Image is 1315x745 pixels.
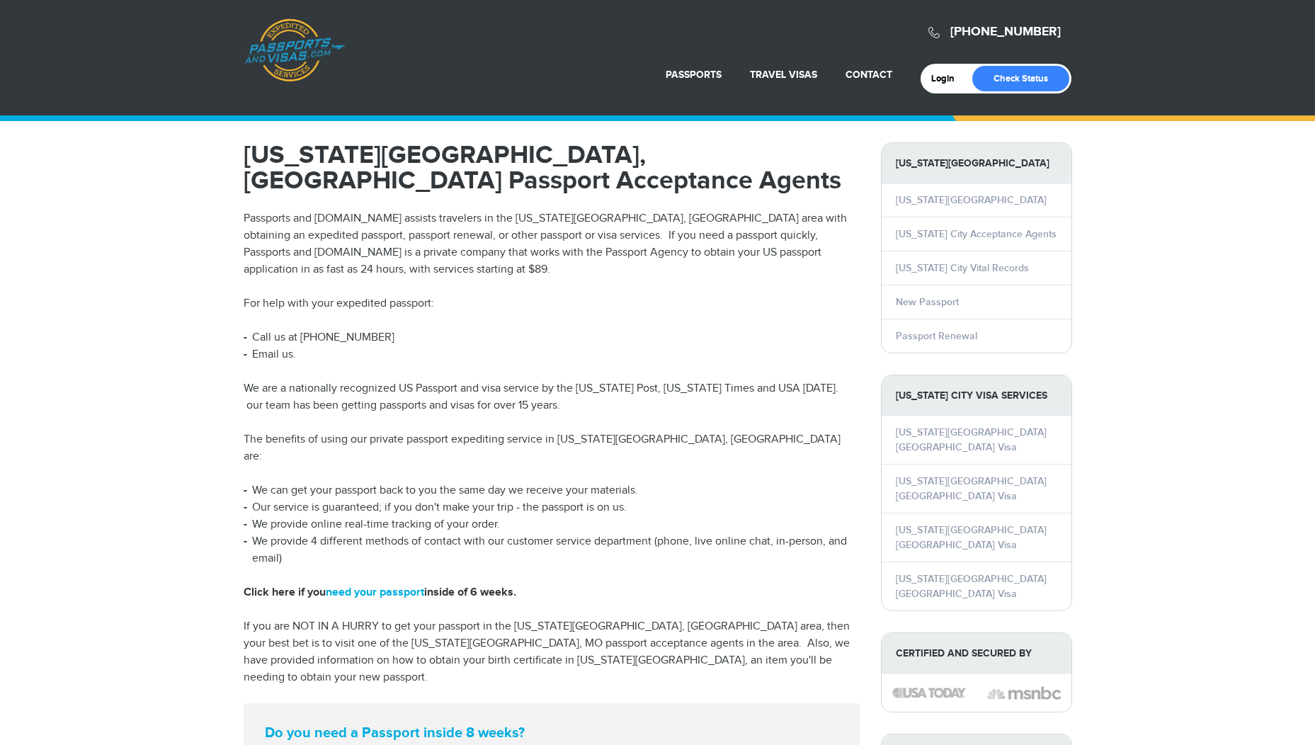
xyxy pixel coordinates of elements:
[244,431,860,465] p: The benefits of using our private passport expediting service in [US_STATE][GEOGRAPHIC_DATA], [GE...
[244,295,860,312] p: For help with your expedited passport:
[244,586,516,599] strong: Click here if you inside of 6 weeks.
[896,426,1047,453] a: [US_STATE][GEOGRAPHIC_DATA] [GEOGRAPHIC_DATA] Visa
[750,69,817,81] a: Travel Visas
[987,685,1061,702] img: image description
[244,618,860,686] p: If you are NOT IN A HURRY to get your passport in the [US_STATE][GEOGRAPHIC_DATA], [GEOGRAPHIC_DA...
[896,194,1047,206] a: [US_STATE][GEOGRAPHIC_DATA]
[244,482,860,499] li: We can get your passport back to you the same day we receive your materials.
[244,516,860,533] li: We provide online real-time tracking of your order.
[244,329,860,346] li: Call us at [PHONE_NUMBER]
[950,24,1061,40] a: [PHONE_NUMBER]
[846,69,892,81] a: Contact
[896,524,1047,551] a: [US_STATE][GEOGRAPHIC_DATA] [GEOGRAPHIC_DATA] Visa
[882,633,1071,673] strong: Certified and Secured by
[244,380,860,414] p: We are a nationally recognized US Passport and visa service by the [US_STATE] Post, [US_STATE] Ti...
[244,210,860,278] p: Passports and [DOMAIN_NAME] assists travelers in the [US_STATE][GEOGRAPHIC_DATA], [GEOGRAPHIC_DAT...
[972,66,1069,91] a: Check Status
[896,475,1047,502] a: [US_STATE][GEOGRAPHIC_DATA] [GEOGRAPHIC_DATA] Visa
[244,142,860,193] h1: [US_STATE][GEOGRAPHIC_DATA], [GEOGRAPHIC_DATA] Passport Acceptance Agents
[882,375,1071,416] strong: [US_STATE] City Visa Services
[896,262,1029,274] a: [US_STATE] City Vital Records
[326,586,424,599] a: need your passport
[244,533,860,567] li: We provide 4 different methods of contact with our customer service department (phone, live onlin...
[892,688,966,698] img: image description
[896,228,1057,240] a: [US_STATE] City Acceptance Agents
[896,573,1047,600] a: [US_STATE][GEOGRAPHIC_DATA] [GEOGRAPHIC_DATA] Visa
[244,499,860,516] li: Our service is guaranteed; if you don't make your trip - the passport is on us.
[244,18,345,82] a: Passports & [DOMAIN_NAME]
[896,330,977,342] a: Passport Renewal
[931,73,964,84] a: Login
[882,143,1071,183] strong: [US_STATE][GEOGRAPHIC_DATA]
[265,724,838,741] strong: Do you need a Passport inside 8 weeks?
[666,69,722,81] a: Passports
[896,296,959,308] a: New Passport
[244,346,860,363] li: Email us.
